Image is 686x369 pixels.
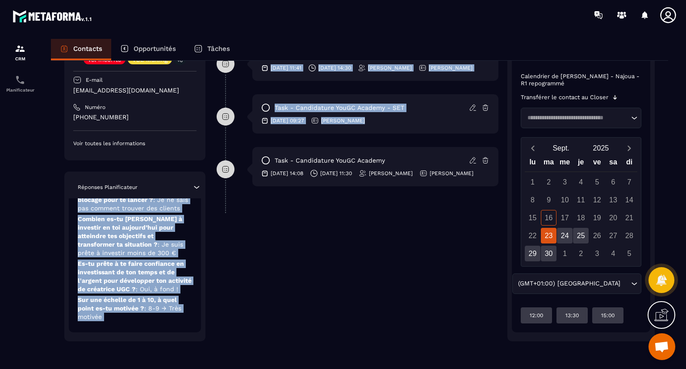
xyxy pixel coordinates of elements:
div: 3 [557,174,573,190]
p: [DATE] 14:08 [271,170,303,177]
p: [PERSON_NAME] [321,117,365,124]
div: 6 [605,174,621,190]
div: Calendar days [525,174,638,261]
a: Contacts [51,39,111,60]
p: 12:00 [530,312,543,319]
p: [DATE] 14:30 [318,64,351,71]
div: 5 [589,174,605,190]
p: Quel est aujourd’hui ton plus gros blocage pour te lancer ? [78,187,192,213]
div: 18 [573,210,589,226]
input: Search for option [524,113,629,122]
input: Search for option [622,279,629,289]
p: [PERSON_NAME] [429,64,473,71]
p: 15:00 [601,312,615,319]
p: E-mail [86,76,103,84]
div: 23 [541,228,556,243]
div: 17 [557,210,573,226]
div: 26 [589,228,605,243]
p: [EMAIL_ADDRESS][DOMAIN_NAME] [73,86,197,95]
p: CRM [2,56,38,61]
div: Calendar wrapper [525,156,638,261]
p: Es-tu prête à te faire confiance en investissant de ton temps et de l'argent pour développer ton ... [78,260,192,294]
p: [PERSON_NAME] [369,170,413,177]
div: 30 [541,246,556,261]
div: 20 [605,210,621,226]
a: Opportunités [111,39,185,60]
div: lu [524,156,540,172]
div: 5 [621,246,637,261]
button: Previous month [525,142,541,154]
img: formation [15,43,25,54]
div: Ouvrir le chat [648,333,675,360]
div: 12 [589,192,605,208]
button: Open years overlay [581,140,621,156]
div: 21 [621,210,637,226]
p: [PHONE_NUMBER] [73,113,197,122]
div: 2 [573,246,589,261]
p: Opportunités [134,45,176,53]
div: sa [605,156,621,172]
div: 11 [573,192,589,208]
div: 27 [605,228,621,243]
button: Open months overlay [541,140,581,156]
div: 4 [573,174,589,190]
p: VSL Mailing [132,56,167,63]
p: Tâches [207,45,230,53]
p: task - Candidature YouGC Academy - SET [275,104,404,112]
p: Voir toutes les informations [73,140,197,147]
p: [DATE] 11:41 [271,64,301,71]
div: 1 [557,246,573,261]
div: di [621,156,637,172]
img: scheduler [15,75,25,85]
a: formationformationCRM [2,37,38,68]
div: 15 [525,210,540,226]
div: 7 [621,174,637,190]
p: Planificateur [2,88,38,92]
div: 8 [525,192,540,208]
p: [PERSON_NAME] [368,64,412,71]
p: Combien es-tu [PERSON_NAME] à investir en toi aujourd’hui pour atteindre tes objectifs et transfo... [78,215,192,257]
p: Sur une échelle de 1 à 10, à quel point es-tu motivée ? [78,296,192,321]
div: 25 [573,228,589,243]
div: me [557,156,573,172]
div: 14 [621,192,637,208]
div: 29 [525,246,540,261]
div: 16 [541,210,556,226]
span: : Oui, à fond ! [136,285,178,293]
div: 13 [605,192,621,208]
img: logo [13,8,93,24]
div: 2 [541,174,556,190]
div: ve [589,156,605,172]
p: Réponses Planificateur [78,184,138,191]
div: 24 [557,228,573,243]
div: ma [541,156,557,172]
p: [DATE] 11:30 [320,170,352,177]
p: [PERSON_NAME] [430,170,473,177]
div: 10 [557,192,573,208]
p: Calendrier de [PERSON_NAME] - Najoua - R1 repogrammé [521,73,642,87]
p: task - Candidature YouGC Academy [275,156,385,165]
div: 28 [621,228,637,243]
div: 1 [525,174,540,190]
p: Numéro [85,104,105,111]
div: 9 [541,192,556,208]
a: schedulerschedulerPlanificateur [2,68,38,99]
p: [DATE] 09:27 [271,117,304,124]
div: 22 [525,228,540,243]
span: (GMT+01:00) [GEOGRAPHIC_DATA] [516,279,622,289]
div: 3 [589,246,605,261]
div: Search for option [512,273,641,294]
div: je [573,156,589,172]
a: Tâches [185,39,239,60]
div: 4 [605,246,621,261]
p: Contacts [73,45,102,53]
p: Transférer le contact au Closer [521,94,608,101]
p: vsl inscrits [88,56,121,63]
div: 19 [589,210,605,226]
p: 13:30 [565,312,579,319]
button: Next month [621,142,637,154]
div: Search for option [521,108,642,128]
